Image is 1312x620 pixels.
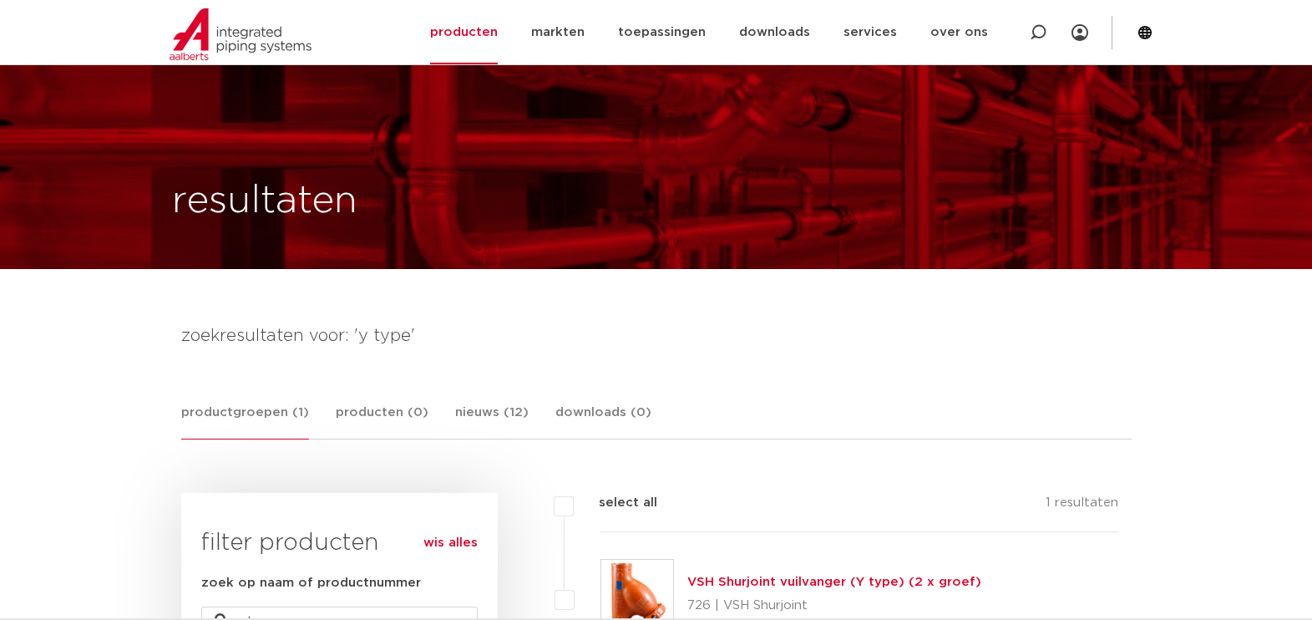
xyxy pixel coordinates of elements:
[574,493,657,513] label: select all
[201,573,421,593] label: zoek op naam of productnummer
[555,403,651,439] a: downloads (0)
[181,403,309,440] a: productgroepen (1)
[1046,493,1118,519] p: 1 resultaten
[455,403,529,439] a: nieuws (12)
[336,403,428,439] a: producten (0)
[687,576,981,588] a: VSH Shurjoint vuilvanger (Y type) (2 x groef)
[201,526,478,560] h3: filter producten
[687,592,981,619] p: 726 | VSH Shurjoint
[423,533,478,553] a: wis alles
[181,323,1132,349] h4: zoekresultaten voor: 'y type'
[172,175,357,228] h1: resultaten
